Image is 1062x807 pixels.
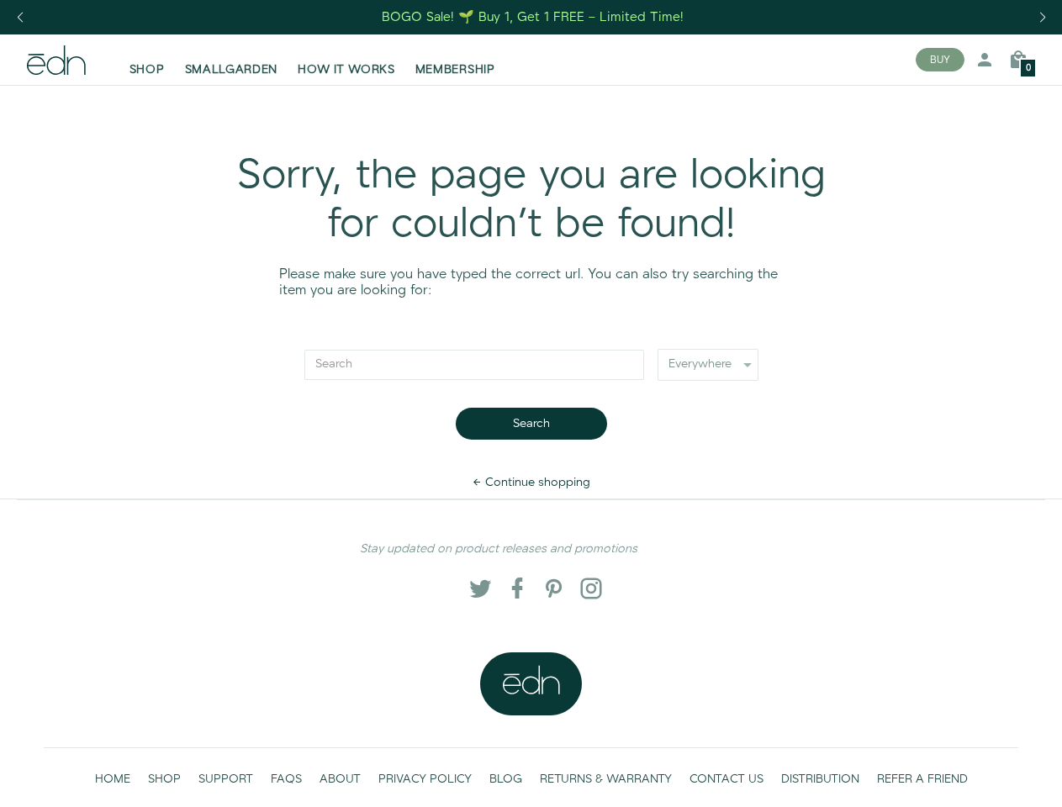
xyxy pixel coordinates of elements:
iframe: Opens a widget where you can find more information [843,757,1045,799]
span: CONTACT US [690,771,763,788]
a: RETURNS & WARRANTY [531,762,680,796]
a: Continue shopping [458,467,604,498]
span: PRIVACY POLICY [378,771,472,788]
span: FAQS [271,771,302,788]
a: SMALLGARDEN [175,41,288,78]
span: SUPPORT [198,771,253,788]
span: SHOP [148,771,181,788]
span: HOW IT WORKS [298,61,394,78]
div: BOGO Sale! 🌱 Buy 1, Get 1 FREE – Limited Time! [382,8,684,26]
span: ABOUT [320,771,361,788]
a: SHOP [119,41,175,78]
a: DISTRIBUTION [772,762,868,796]
a: BLOG [480,762,531,796]
a: PRIVACY POLICY [369,762,480,796]
div: Sorry, the page you are looking for couldn't be found! [229,152,834,249]
span: DISTRIBUTION [781,771,859,788]
input: Search [304,350,644,380]
a: BOGO Sale! 🌱 Buy 1, Get 1 FREE – Limited Time! [380,4,685,30]
a: HOW IT WORKS [288,41,404,78]
button: Search [456,408,607,440]
a: MEMBERSHIP [405,41,505,78]
a: ABOUT [310,762,369,796]
span: Continue shopping [485,474,590,491]
span: BLOG [489,771,522,788]
span: 0 [1026,64,1031,73]
a: FAQS [262,762,310,796]
span: RETURNS & WARRANTY [540,771,672,788]
a: SHOP [139,762,189,796]
a: HOME [86,762,139,796]
span: MEMBERSHIP [415,61,495,78]
button: BUY [916,48,964,71]
a: CONTACT US [680,762,772,796]
span: HOME [95,771,130,788]
span: SMALLGARDEN [185,61,278,78]
p: Please make sure you have typed the correct url. You can also try searching the item you are look... [279,266,784,298]
em: Stay updated on product releases and promotions [360,541,637,557]
span: SHOP [129,61,165,78]
a: SUPPORT [189,762,262,796]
